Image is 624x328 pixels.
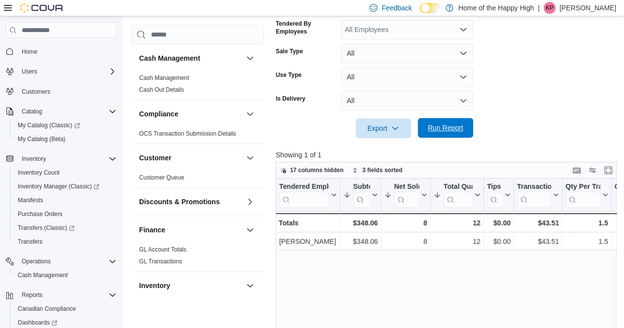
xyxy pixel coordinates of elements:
h3: Finance [139,225,165,235]
button: Cash Management [10,268,120,282]
div: [PERSON_NAME] [279,235,337,247]
button: Inventory [244,280,256,292]
div: Totals [279,217,337,229]
span: Customers [22,88,50,96]
button: Total Quantity [434,182,480,208]
h3: Compliance [139,109,178,119]
span: Inventory [18,153,116,165]
a: Inventory Manager (Classic) [14,181,103,192]
a: Transfers (Classic) [10,221,120,235]
p: Showing 1 of 1 [276,150,620,160]
button: Customer [244,152,256,164]
label: Sale Type [276,47,303,55]
span: Cash Management [18,271,68,279]
div: Cash Management [131,72,264,100]
span: Catalog [22,108,42,115]
span: Inventory Manager (Classic) [14,181,116,192]
span: Transfers (Classic) [18,224,74,232]
span: Customers [18,85,116,98]
p: [PERSON_NAME] [559,2,616,14]
p: Home of the Happy High [458,2,534,14]
button: Inventory [2,152,120,166]
button: Operations [18,255,55,267]
button: Discounts & Promotions [244,196,256,208]
p: | [538,2,540,14]
button: Inventory [139,281,242,291]
button: Compliance [244,108,256,120]
button: 17 columns hidden [276,164,348,176]
span: OCS Transaction Submission Details [139,130,236,138]
button: Transaction Average [517,182,559,208]
span: Purchase Orders [14,208,116,220]
div: 12 [434,235,480,247]
span: KP [546,2,553,14]
span: Manifests [14,194,116,206]
a: GL Transactions [139,258,182,265]
span: Transfers (Classic) [14,222,116,234]
button: Export [356,118,411,138]
button: Inventory [18,153,50,165]
button: Enter fullscreen [602,164,614,176]
span: Inventory [22,155,46,163]
div: Tips [487,182,503,208]
button: Keyboard shortcuts [571,164,583,176]
button: My Catalog (Beta) [10,132,120,146]
span: Operations [22,257,51,265]
span: Canadian Compliance [14,303,116,315]
div: $348.06 [343,235,378,247]
button: Canadian Compliance [10,302,120,316]
h3: Cash Management [139,53,200,63]
span: Inventory Count [18,169,60,177]
span: My Catalog (Beta) [14,133,116,145]
button: Purchase Orders [10,207,120,221]
span: Cash Management [139,74,189,82]
button: Catalog [2,105,120,118]
div: Net Sold [394,182,419,192]
button: Catalog [18,106,46,117]
label: Tendered By Employees [276,20,337,36]
a: Home [18,46,41,58]
button: Manifests [10,193,120,207]
span: My Catalog (Classic) [14,119,116,131]
h3: Discounts & Promotions [139,197,220,207]
span: Export [362,118,405,138]
button: Tips [487,182,511,208]
div: Transaction Average [517,182,551,208]
img: Cova [20,3,64,13]
button: All [341,91,473,110]
div: $348.06 [343,217,378,229]
button: Finance [139,225,242,235]
a: My Catalog (Classic) [14,119,84,131]
div: Compliance [131,128,264,144]
button: Run Report [418,118,473,138]
a: Cash Out Details [139,86,184,93]
button: Tendered Employee [279,182,337,208]
div: $43.51 [517,235,559,247]
a: OCS Transaction Submission Details [139,130,236,137]
button: Discounts & Promotions [139,197,242,207]
a: Cash Management [139,74,189,81]
span: 3 fields sorted [362,166,402,174]
span: Reports [18,289,116,301]
div: Finance [131,244,264,271]
a: GL Account Totals [139,246,186,253]
button: All [341,43,473,63]
button: Display options [587,164,598,176]
span: Customer Queue [139,174,184,182]
div: $43.51 [517,217,559,229]
span: Cash Management [14,269,116,281]
span: My Catalog (Beta) [18,135,66,143]
h3: Customer [139,153,171,163]
button: Operations [2,255,120,268]
div: $0.00 [487,235,511,247]
button: All [341,67,473,87]
button: Users [2,65,120,78]
a: Transfers (Classic) [14,222,78,234]
span: Manifests [18,196,43,204]
div: Subtotal [353,182,370,192]
span: Transfers [18,238,42,246]
input: Dark Mode [420,3,440,13]
button: Cash Management [139,53,242,63]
